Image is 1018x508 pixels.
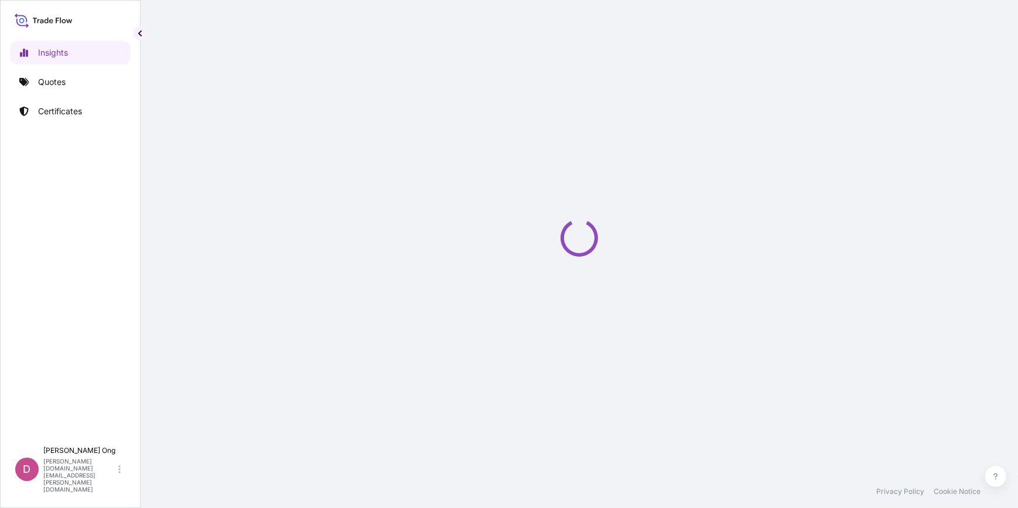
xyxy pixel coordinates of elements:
[38,105,82,117] p: Certificates
[934,487,981,496] a: Cookie Notice
[23,463,31,475] span: D
[10,41,131,64] a: Insights
[43,446,116,455] p: [PERSON_NAME] Ong
[10,70,131,94] a: Quotes
[38,47,68,59] p: Insights
[876,487,924,496] a: Privacy Policy
[43,458,116,493] p: [PERSON_NAME][DOMAIN_NAME][EMAIL_ADDRESS][PERSON_NAME][DOMAIN_NAME]
[10,100,131,123] a: Certificates
[38,76,66,88] p: Quotes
